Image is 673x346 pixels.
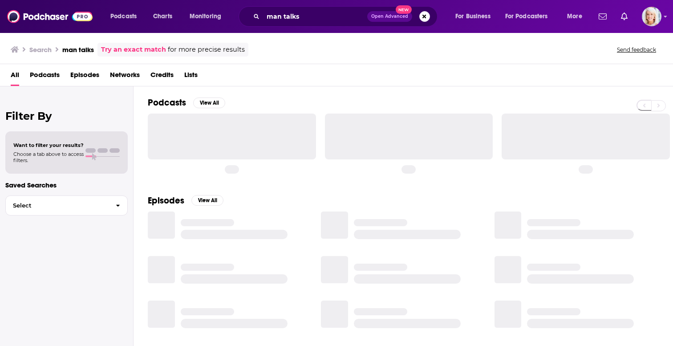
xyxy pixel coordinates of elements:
span: Choose a tab above to access filters. [13,151,84,163]
a: All [11,68,19,86]
span: New [396,5,412,14]
a: PodcastsView All [148,97,225,108]
a: Lists [184,68,198,86]
button: View All [193,98,225,108]
a: Podcasts [30,68,60,86]
span: For Podcasters [505,10,548,23]
button: open menu [561,9,593,24]
button: Send feedback [614,46,659,53]
p: Saved Searches [5,181,128,189]
div: Search podcasts, credits, & more... [247,6,446,27]
span: for more precise results [168,45,245,55]
button: open menu [104,9,148,24]
h3: man talks [62,45,94,54]
h3: Search [29,45,52,54]
span: Want to filter your results? [13,142,84,148]
span: Charts [153,10,172,23]
img: User Profile [642,7,661,26]
button: Show profile menu [642,7,661,26]
a: Networks [110,68,140,86]
button: open menu [499,9,561,24]
button: Open AdvancedNew [367,11,412,22]
a: Credits [150,68,174,86]
h2: Filter By [5,110,128,122]
a: Episodes [70,68,99,86]
input: Search podcasts, credits, & more... [263,9,367,24]
a: Try an exact match [101,45,166,55]
span: Monitoring [190,10,221,23]
img: Podchaser - Follow, Share and Rate Podcasts [7,8,93,25]
button: Select [5,195,128,216]
button: open menu [449,9,502,24]
span: For Business [455,10,491,23]
span: Open Advanced [371,14,408,19]
a: Show notifications dropdown [617,9,631,24]
a: EpisodesView All [148,195,223,206]
span: More [567,10,582,23]
span: Logged in as ashtonrc [642,7,661,26]
span: Podcasts [110,10,137,23]
a: Charts [147,9,178,24]
button: open menu [183,9,233,24]
h2: Podcasts [148,97,186,108]
span: Select [6,203,109,208]
button: View All [191,195,223,206]
h2: Episodes [148,195,184,206]
a: Show notifications dropdown [595,9,610,24]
